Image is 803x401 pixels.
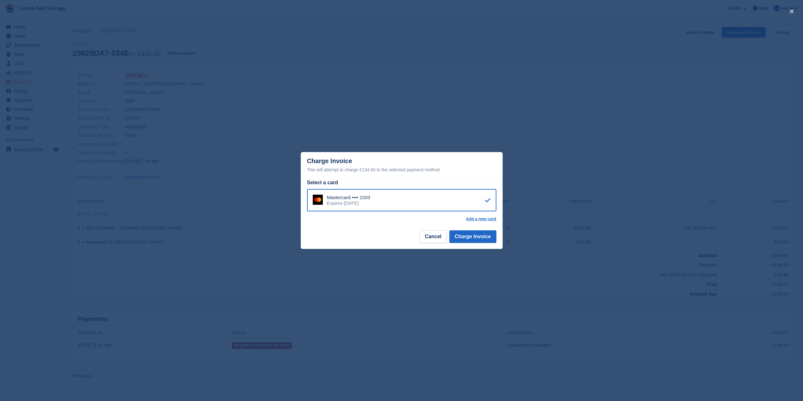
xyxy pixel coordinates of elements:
div: Charge Invoice [307,157,496,174]
div: Expires [DATE] [327,200,370,206]
button: Charge Invoice [449,230,496,243]
div: Select a card [307,179,496,186]
button: close [787,6,797,16]
div: Mastercard •••• 2203 [327,195,370,200]
div: This will attempt to charge £134.00 to the selected payment method. [307,166,496,174]
a: Add a new card [466,216,496,221]
button: Cancel [419,230,446,243]
img: Mastercard Logo [313,195,323,205]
